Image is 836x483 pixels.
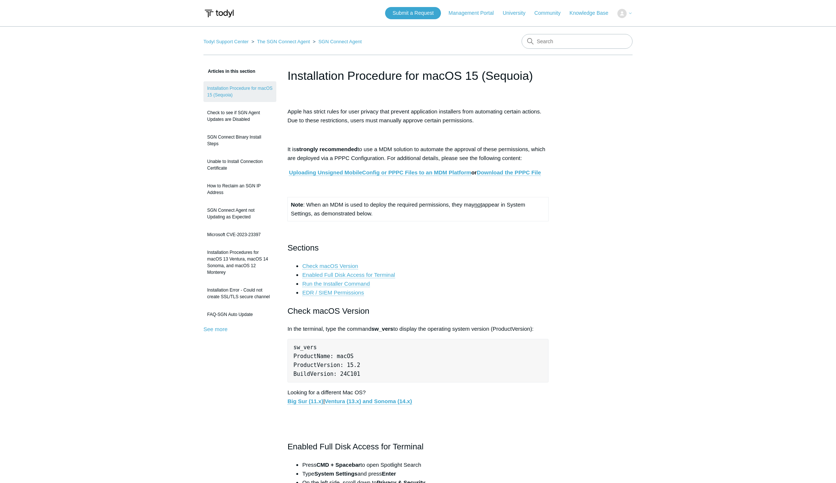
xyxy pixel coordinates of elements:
[302,263,358,269] a: Check macOS Version
[203,326,227,332] a: See more
[287,241,549,254] h2: Sections
[371,326,393,332] strong: sw_vers
[257,39,310,44] a: The SGN Connect Agent
[570,9,616,17] a: Knowledge Base
[291,201,303,208] strong: Note
[287,305,549,317] h2: Check macOS Version
[314,470,358,477] strong: System Settings
[203,7,235,20] img: Todyl Support Center Help Center home page
[325,398,412,405] a: Ventura (13.x) and Sonoma (14.x)
[287,388,549,406] p: Looking for a different Mac OS? |
[203,203,276,224] a: SGN Connect Agent not Updating as Expected
[474,201,482,208] span: not
[318,39,362,44] a: SGN Connect Agent
[302,280,370,287] a: Run the Installer Command
[522,34,633,49] input: Search
[385,7,441,19] a: Submit a Request
[203,39,249,44] a: Todyl Support Center
[382,470,396,477] strong: Enter
[302,272,395,278] a: Enabled Full Disk Access for Terminal
[311,39,361,44] li: SGN Connect Agent
[287,324,549,333] p: In the terminal, type the command to display the operating system version (ProductVersion):
[287,67,549,85] h1: Installation Procedure for macOS 15 (Sequoia)
[296,146,358,152] strong: strongly recommended
[302,469,549,478] li: Type and press
[288,197,549,221] td: : When an MDM is used to deploy the required permissions, they may appear in System Settings, as ...
[289,169,541,176] strong: or
[203,154,276,175] a: Unable to Install Connection Certificate
[287,339,549,382] pre: sw_vers ProductName: macOS ProductVersion: 15.2 BuildVersion: 24C101
[503,9,533,17] a: University
[287,107,549,125] p: Apple has strict rules for user privacy that prevent application installers from automating certa...
[203,130,276,151] a: SGN Connect Binary Install Steps
[203,179,276,200] a: How to Reclaim an SGN IP Address
[203,69,255,74] span: Articles in this section
[477,169,541,176] a: Download the PPPC File
[289,169,471,176] a: Uploading Unsigned MobileConfig or PPPC Files to an MDM Platform
[535,9,568,17] a: Community
[203,245,276,279] a: Installation Procedures for macOS 13 Ventura, macOS 14 Sonoma, and macOS 12 Monterey
[203,81,276,102] a: Installation Procedure for macOS 15 (Sequoia)
[287,398,323,405] a: Big Sur (11.x)
[287,145,549,163] p: It is to use a MDM solution to automate the approval of these permissions, which are deployed via...
[203,283,276,304] a: Installation Error - Could not create SSL/TLS secure channel
[203,106,276,126] a: Check to see if SGN Agent Updates are Disabled
[203,228,276,242] a: Microsoft CVE-2023-23397
[317,462,361,468] strong: CMD + Spacebar
[302,460,549,469] li: Press to open Spotlight Search
[287,440,549,453] h2: Enabled Full Disk Access for Terminal
[449,9,501,17] a: Management Portal
[203,307,276,322] a: FAQ-SGN Auto Update
[302,289,364,296] a: EDR / SIEM Permissions
[203,39,250,44] li: Todyl Support Center
[250,39,311,44] li: The SGN Connect Agent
